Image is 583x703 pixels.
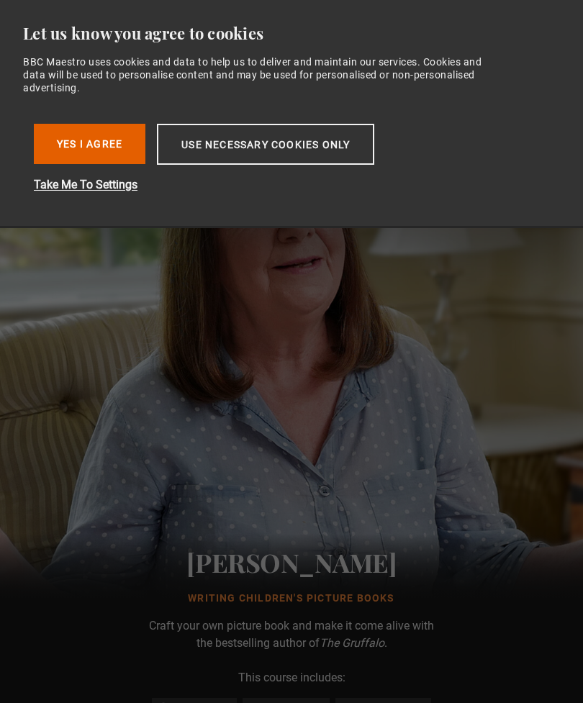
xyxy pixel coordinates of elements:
div: BBC Maestro uses cookies and data to help us to deliver and maintain our services. Cookies and da... [23,55,496,95]
i: The Gruffalo [320,636,384,650]
h1: Writing Children's Picture Books [73,591,510,606]
button: Take Me To Settings [34,176,494,194]
button: Use necessary cookies only [157,124,374,165]
h2: [PERSON_NAME] [73,544,510,580]
p: Craft your own picture book and make it come alive with the bestselling author of . [148,617,435,652]
button: Yes I Agree [34,124,145,164]
div: Let us know you agree to cookies [23,23,548,44]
